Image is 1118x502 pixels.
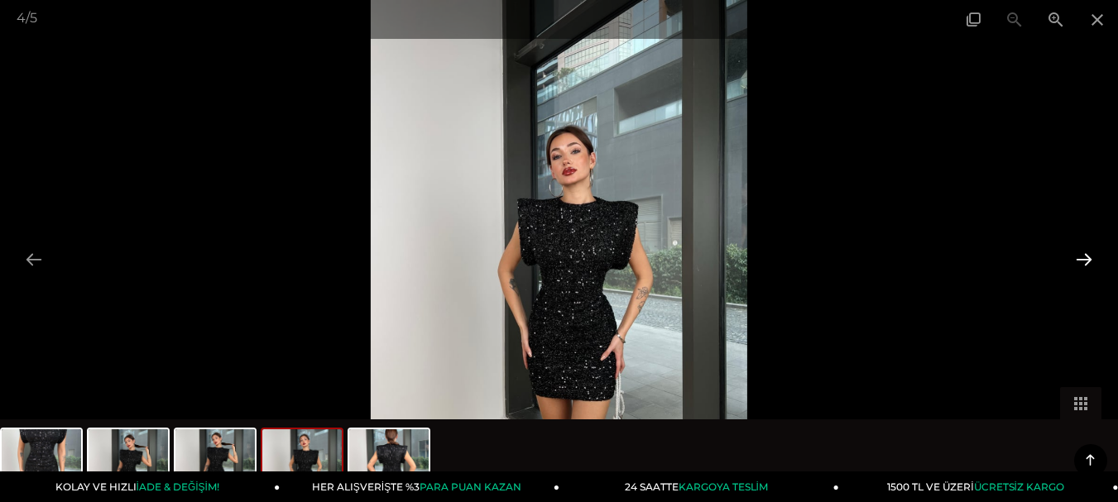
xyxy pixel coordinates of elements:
button: Toggle thumbnails [1060,387,1101,419]
a: 24 SAATTEKARGOYA TESLİM [559,471,839,502]
span: 5 [30,10,37,26]
span: ÜCRETSİZ KARGO [974,480,1064,493]
a: KOLAY VE HIZLIİADE & DEĞİŞİM! [1,471,281,502]
span: İADE & DEĞİŞİM! [137,480,219,493]
span: PARA PUAN KAZAN [420,480,521,493]
img: barry-elbise-24k393-2bac-7.jpg [89,429,168,492]
img: barry-elbise-24k393-2d-4eb.jpg [262,429,342,492]
a: HER ALIŞVERİŞTE %3PARA PUAN KAZAN [280,471,559,502]
img: barry-elbise-24k393--c1ec-.jpg [349,429,429,492]
img: barry-elbise-24k393-e6-42e.jpg [2,429,81,492]
span: KARGOYA TESLİM [679,480,768,493]
img: barry-elbise-24k393-10e972.jpg [175,429,255,492]
span: 4 [17,10,26,26]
